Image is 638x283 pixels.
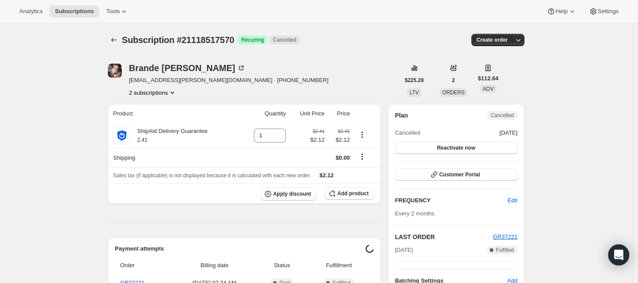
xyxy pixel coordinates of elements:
[129,76,328,85] span: [EMAIL_ADDRESS][PERSON_NAME][DOMAIN_NAME] · [PHONE_NUMBER]
[240,104,289,123] th: Quantity
[108,64,122,78] span: Brande Serrano
[437,144,475,151] span: Reactivate now
[325,187,374,200] button: Add product
[542,5,581,18] button: Help
[320,172,334,179] span: $2.12
[122,35,234,45] span: Subscription #21118517570
[395,111,408,120] h2: Plan
[483,86,494,92] span: AOV
[395,142,517,154] button: Reactivate now
[491,112,514,119] span: Cancelled
[395,196,508,205] h2: FREQUENCY
[355,152,369,161] button: Shipping actions
[477,36,508,43] span: Create order
[260,261,304,270] span: Status
[14,5,48,18] button: Analytics
[405,77,424,84] span: $225.28
[137,137,147,143] small: 2.41
[442,90,464,96] span: ORDERS
[338,129,350,134] small: $2.41
[108,34,120,46] button: Subscriptions
[108,148,240,167] th: Shipping
[327,104,353,123] th: Price
[108,104,240,123] th: Product
[313,129,324,134] small: $2.41
[395,168,517,181] button: Customer Portal
[337,190,368,197] span: Add product
[471,34,513,46] button: Create order
[439,171,480,178] span: Customer Portal
[129,64,246,72] div: Brande [PERSON_NAME]
[395,129,421,137] span: Cancelled
[598,8,619,15] span: Settings
[129,88,177,97] button: Product actions
[496,247,514,254] span: Fulfilled
[115,244,365,253] h2: Payment attempts
[395,246,413,254] span: [DATE]
[50,5,99,18] button: Subscriptions
[309,261,368,270] span: Fulfillment
[335,154,350,161] span: $0.00
[447,74,460,86] button: 2
[508,196,517,205] span: Edit
[499,129,517,137] span: [DATE]
[410,90,419,96] span: LTV
[395,210,435,217] span: Every 2 months
[131,127,207,144] div: ShipAid Delivery Guarantee
[113,127,131,144] img: product img
[115,256,171,275] th: Order
[55,8,94,15] span: Subscriptions
[289,104,327,123] th: Unit Price
[503,193,523,208] button: Edit
[493,233,517,240] a: GR37221
[113,172,311,179] span: Sales tax (if applicable) is not displayed because it is calculated with each new order.
[478,74,499,83] span: $112.64
[174,261,255,270] span: Billing date
[241,36,264,43] span: Recurring
[310,136,325,144] span: $2.12
[261,187,317,201] button: Apply discount
[452,77,455,84] span: 2
[584,5,624,18] button: Settings
[355,130,369,140] button: Product actions
[608,244,629,265] div: Open Intercom Messenger
[106,8,120,15] span: Tools
[399,74,429,86] button: $225.28
[19,8,43,15] span: Analytics
[273,36,296,43] span: Cancelled
[395,233,493,241] h2: LAST ORDER
[330,136,350,144] span: $2.12
[273,190,311,197] span: Apply discount
[101,5,134,18] button: Tools
[493,233,517,241] button: GR37221
[556,8,567,15] span: Help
